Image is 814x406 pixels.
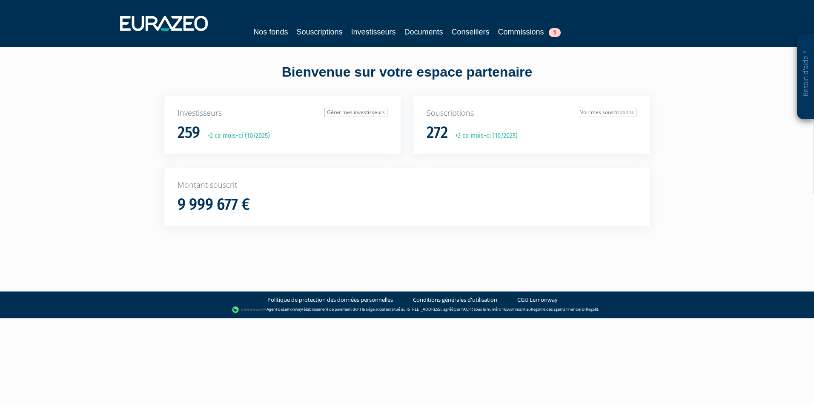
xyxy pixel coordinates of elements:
p: +2 ce mois-ci (10/2025) [201,131,270,141]
a: Conditions générales d'utilisation [413,296,497,304]
h1: 9 999 677 € [178,196,250,214]
span: 1 [549,28,561,37]
div: Bienvenue sur votre espace partenaire [158,63,656,96]
a: Voir mes souscriptions [578,108,636,117]
a: Souscriptions [296,26,342,38]
a: Documents [404,26,443,38]
a: CGU Lemonway [517,296,558,304]
p: +2 ce mois-ci (10/2025) [449,131,518,141]
h1: 272 [427,124,448,142]
p: Investisseurs [178,108,387,119]
a: Gérer mes investisseurs [324,108,387,117]
a: Registre des agents financiers (Regafi) [531,306,598,312]
p: Souscriptions [427,108,636,119]
a: Investisseurs [351,26,396,38]
h1: 259 [178,124,200,142]
a: Lemonway [283,306,302,312]
a: Nos fonds [253,26,288,38]
img: logo-lemonway.png [232,306,265,314]
a: Politique de protection des données personnelles [267,296,393,304]
p: Besoin d'aide ? [801,39,811,115]
div: - Agent de (établissement de paiement dont le siège social est situé au [STREET_ADDRESS], agréé p... [9,306,805,314]
img: 1732889491-logotype_eurazeo_blanc_rvb.png [120,16,208,31]
p: Montant souscrit [178,180,636,191]
a: Conseillers [452,26,490,38]
a: Commissions1 [498,26,561,38]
